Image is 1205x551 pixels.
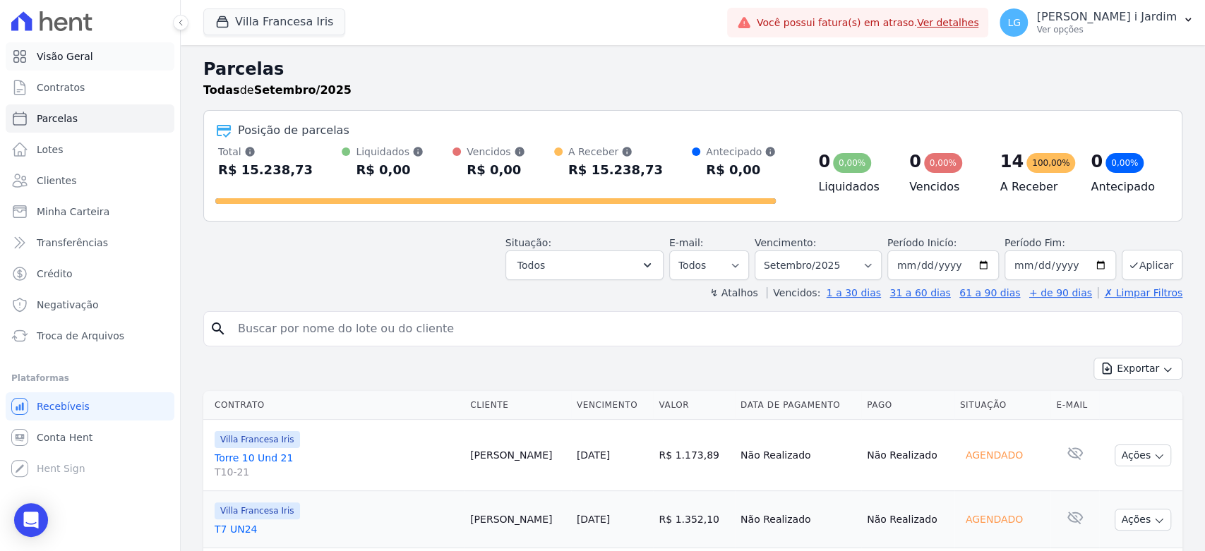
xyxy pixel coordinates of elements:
[37,205,109,219] span: Minha Carteira
[6,322,174,350] a: Troca de Arquivos
[6,291,174,319] a: Negativação
[571,391,654,420] th: Vencimento
[1115,509,1171,531] button: Ações
[14,503,48,537] div: Open Intercom Messenger
[954,391,1051,420] th: Situação
[735,420,861,491] td: Não Realizado
[568,159,663,181] div: R$ 15.238,73
[203,83,240,97] strong: Todas
[37,49,93,63] span: Visão Geral
[1098,287,1182,298] a: ✗ Limpar Filtros
[6,198,174,226] a: Minha Carteira
[1029,287,1092,298] a: + de 90 dias
[1000,178,1069,195] h4: A Receber
[909,178,978,195] h4: Vencidos
[887,237,957,248] label: Período Inicío:
[215,451,459,479] a: Torre 10 Und 21T10-21
[464,391,571,420] th: Cliente
[1122,250,1182,280] button: Aplicar
[861,391,954,420] th: Pago
[917,17,979,28] a: Ver detalhes
[203,8,345,35] button: Villa Francesa Iris
[37,298,99,312] span: Negativação
[6,260,174,288] a: Crédito
[37,430,92,444] span: Conta Hent
[210,320,227,337] i: search
[37,267,73,281] span: Crédito
[1105,153,1144,173] div: 0,00%
[1005,236,1116,250] label: Período Fim:
[1036,10,1177,24] p: [PERSON_NAME] i Jardim
[6,42,174,71] a: Visão Geral
[6,73,174,102] a: Contratos
[988,3,1205,42] button: LG [PERSON_NAME] i Jardim Ver opções
[505,250,664,280] button: Todos
[827,287,881,298] a: 1 a 30 dias
[653,491,735,548] td: R$ 1.352,10
[356,145,424,159] div: Liquidados
[706,145,776,159] div: Antecipado
[218,159,313,181] div: R$ 15.238,73
[735,491,861,548] td: Não Realizado
[203,391,464,420] th: Contrato
[1091,178,1159,195] h4: Antecipado
[6,166,174,195] a: Clientes
[6,229,174,257] a: Transferências
[1026,153,1075,173] div: 100,00%
[861,420,954,491] td: Não Realizado
[6,392,174,420] a: Recebíveis
[203,82,352,99] p: de
[833,153,871,173] div: 0,00%
[203,56,1182,82] h2: Parcelas
[755,237,816,248] label: Vencimento:
[37,329,124,343] span: Troca de Arquivos
[215,502,300,519] span: Villa Francesa Iris
[215,465,459,479] span: T10-21
[11,370,169,387] div: Plataformas
[861,491,954,548] td: Não Realizado
[37,80,85,95] span: Contratos
[467,145,524,159] div: Vencidos
[464,491,571,548] td: [PERSON_NAME]
[669,237,704,248] label: E-mail:
[1000,150,1024,173] div: 14
[960,445,1029,465] div: Agendado
[706,159,776,181] div: R$ 0,00
[924,153,962,173] div: 0,00%
[356,159,424,181] div: R$ 0,00
[568,145,663,159] div: A Receber
[517,257,545,274] span: Todos
[37,111,78,126] span: Parcelas
[218,145,313,159] div: Total
[238,122,349,139] div: Posição de parcelas
[467,159,524,181] div: R$ 0,00
[1093,358,1182,380] button: Exportar
[6,135,174,164] a: Lotes
[215,522,459,536] a: T7 UN24
[1036,24,1177,35] p: Ver opções
[37,236,108,250] span: Transferências
[960,509,1029,529] div: Agendado
[757,16,979,30] span: Você possui fatura(s) em atraso.
[254,83,352,97] strong: Setembro/2025
[818,150,830,173] div: 0
[909,150,921,173] div: 0
[959,287,1020,298] a: 61 a 90 dias
[1115,444,1171,466] button: Ações
[37,143,64,157] span: Lotes
[577,514,610,525] a: [DATE]
[1091,150,1103,173] div: 0
[464,420,571,491] td: [PERSON_NAME]
[505,237,551,248] label: Situação:
[215,431,300,448] span: Villa Francesa Iris
[653,420,735,491] td: R$ 1.173,89
[889,287,950,298] a: 31 a 60 dias
[767,287,820,298] label: Vencidos:
[653,391,735,420] th: Valor
[818,178,887,195] h4: Liquidados
[577,449,610,461] a: [DATE]
[1050,391,1099,420] th: E-mail
[1007,18,1021,28] span: LG
[229,315,1176,343] input: Buscar por nome do lote ou do cliente
[6,104,174,133] a: Parcelas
